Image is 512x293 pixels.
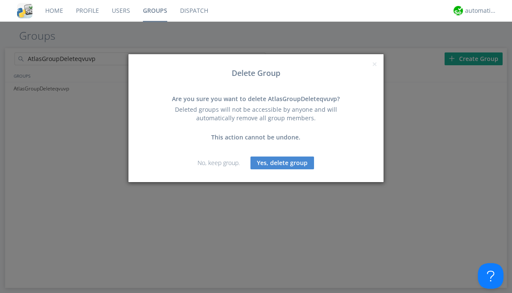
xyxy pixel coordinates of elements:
div: This action cannot be undone. [164,133,348,142]
div: Deleted groups will not be accessible by anyone and will automatically remove all group members. [164,105,348,122]
img: d2d01cd9b4174d08988066c6d424eccd [454,6,463,15]
a: No, keep group. [198,159,240,167]
h3: Delete Group [135,69,377,78]
div: automation+atlas [465,6,497,15]
div: Are you sure you want to delete AtlasGroupDeleteqvuvp? [164,95,348,103]
button: Yes, delete group [250,157,314,169]
img: cddb5a64eb264b2086981ab96f4c1ba7 [17,3,32,18]
span: × [372,58,377,70]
